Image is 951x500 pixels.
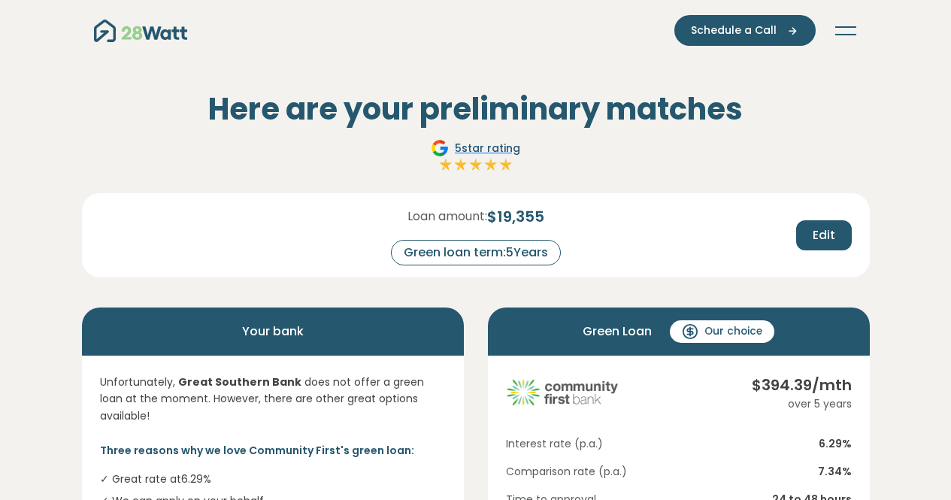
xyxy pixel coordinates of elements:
button: Edit [796,220,852,250]
img: community-first logo [506,374,619,411]
span: Schedule a Call [691,23,777,38]
span: $ 19,355 [487,205,544,228]
img: Full star [453,157,468,172]
button: Toggle navigation [834,23,858,38]
img: 28Watt [94,20,187,42]
span: 6.29 % [819,436,852,452]
span: Loan amount: [407,208,487,226]
div: $ 394.39 /mth [752,374,852,396]
div: Green loan term: 5 Years [391,240,561,265]
img: Full star [483,157,498,172]
p: Three reasons why we love Community First's green loan: [100,442,446,459]
img: Google [431,139,449,157]
button: Schedule a Call [674,15,816,46]
div: over 5 years [752,396,852,412]
h2: Here are your preliminary matches [82,91,870,127]
span: Comparison rate (p.a.) [506,464,627,480]
img: Full star [438,157,453,172]
span: 5 star rating [455,141,520,156]
span: Interest rate (p.a.) [506,436,603,452]
span: Green Loan [583,320,652,344]
li: ✓ Great rate at 6.29 % [100,471,446,487]
p: Unfortunately, does not offer a green loan at the moment. However, there are other great options ... [100,374,446,424]
img: Full star [468,157,483,172]
span: 7.34 % [818,464,852,480]
a: Google5star ratingFull starFull starFull starFull starFull star [429,139,522,175]
img: Full star [498,157,513,172]
strong: Great Southern Bank [178,374,301,389]
nav: Main navigation [94,15,858,46]
span: Edit [813,226,835,244]
span: Our choice [704,324,762,339]
span: Your bank [242,320,304,344]
iframe: Chat Widget [876,428,951,500]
